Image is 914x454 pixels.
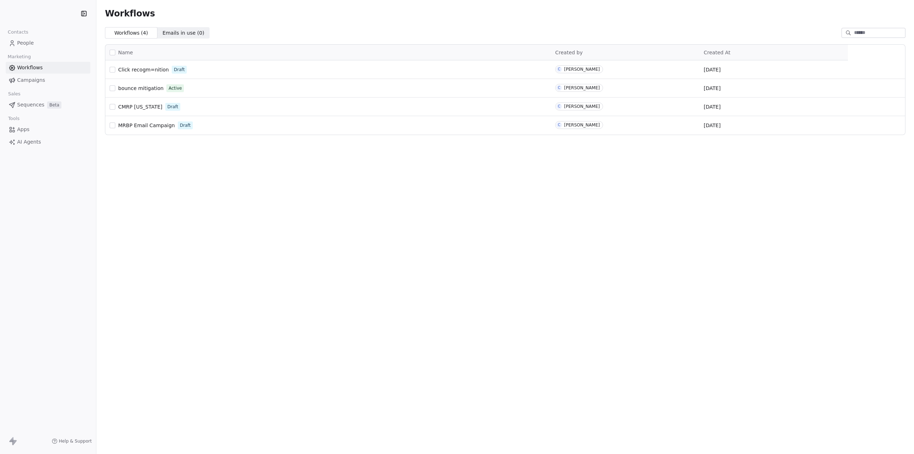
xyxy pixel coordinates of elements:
span: Created At [704,50,730,55]
span: AI Agents [17,138,41,146]
div: C [558,122,560,128]
span: Draft [180,122,191,129]
span: Workflows [105,9,155,19]
a: Campaigns [6,74,90,86]
a: Help & Support [52,438,92,444]
span: Emails in use ( 0 ) [162,29,204,37]
span: Draft [167,104,178,110]
span: Tools [5,113,22,124]
span: Created by [555,50,583,55]
span: bounce mitigation [118,85,164,91]
span: Name [118,49,133,56]
span: Beta [47,101,61,109]
span: People [17,39,34,47]
span: [DATE] [704,85,720,92]
div: C [558,104,560,109]
span: Marketing [5,51,34,62]
div: [PERSON_NAME] [564,85,600,90]
div: [PERSON_NAME] [564,104,600,109]
a: bounce mitigation [118,85,164,92]
span: Sales [5,89,24,99]
a: SequencesBeta [6,99,90,111]
span: Campaigns [17,76,45,84]
span: Sequences [17,101,44,109]
span: Draft [174,66,185,73]
span: Help & Support [59,438,92,444]
span: [DATE] [704,66,720,73]
span: CMRP [US_STATE] [118,104,162,110]
span: Apps [17,126,30,133]
span: Workflows [17,64,43,71]
span: [DATE] [704,122,720,129]
div: [PERSON_NAME] [564,67,600,72]
span: [DATE] [704,103,720,110]
a: MRBP Email Campaign [118,122,175,129]
div: [PERSON_NAME] [564,123,600,128]
a: Click recogm=nition [118,66,169,73]
a: Apps [6,124,90,135]
span: Active [169,85,182,91]
div: C [558,85,560,91]
a: CMRP [US_STATE] [118,103,162,110]
span: Click recogm=nition [118,67,169,73]
a: People [6,37,90,49]
span: MRBP Email Campaign [118,123,175,128]
div: C [558,66,560,72]
span: Contacts [5,27,31,38]
a: Workflows [6,62,90,74]
a: AI Agents [6,136,90,148]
